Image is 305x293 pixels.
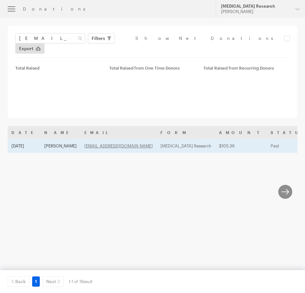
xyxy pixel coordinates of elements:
[203,65,290,71] div: Total Raised from Recurring Donors
[15,65,102,71] div: Total Raised
[15,43,45,54] a: Export
[19,45,33,52] span: Export
[69,276,93,287] div: 1-1 of 1
[157,126,215,139] th: Form
[8,139,40,153] td: [DATE]
[109,65,195,71] div: Total Raised from One Time Donors
[84,143,153,148] a: [EMAIL_ADDRESS][DOMAIN_NAME]
[40,126,81,139] th: Name
[215,126,267,139] th: Amount
[81,126,157,139] th: Email
[88,33,115,43] button: Filters
[215,139,267,153] td: $105.36
[221,4,290,9] div: [MEDICAL_DATA] Research
[15,33,85,43] input: Search Name & Email
[157,139,215,153] td: [MEDICAL_DATA] Research
[92,34,105,42] span: Filters
[81,279,93,284] span: Result
[40,139,81,153] td: [PERSON_NAME]
[8,126,40,139] th: Date
[221,9,290,14] div: [PERSON_NAME]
